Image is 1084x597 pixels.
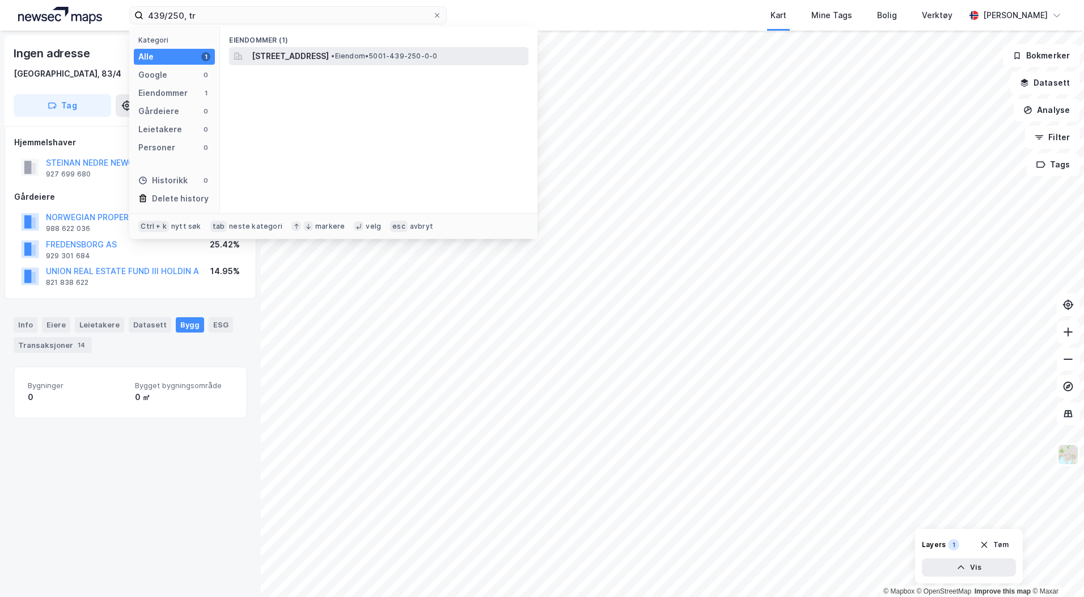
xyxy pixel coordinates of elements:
div: Leietakere [138,123,182,136]
div: 988 622 036 [46,224,90,233]
div: Kart [770,9,786,22]
input: Søk på adresse, matrikkel, gårdeiere, leietakere eller personer [143,7,433,24]
div: [PERSON_NAME] [983,9,1048,22]
div: 0 [201,176,210,185]
div: Bygg [176,317,204,332]
div: Delete history [152,192,209,205]
a: Improve this map [975,587,1031,595]
div: 929 301 684 [46,251,90,260]
a: Mapbox [883,587,914,595]
div: 0 [28,390,126,404]
button: Tag [14,94,111,117]
div: Gårdeiere [138,104,179,118]
span: • [331,52,334,60]
div: Hjemmelshaver [14,136,247,149]
div: Verktøy [922,9,952,22]
div: 0 [201,125,210,134]
div: Kategori [138,36,215,44]
div: 1 [948,539,959,550]
span: Eiendom • 5001-439-250-0-0 [331,52,437,61]
button: Datasett [1010,72,1079,94]
div: Kontrollprogram for chat [1027,543,1084,597]
div: 0 [201,143,210,152]
button: Analyse [1014,99,1079,121]
img: logo.a4113a55bc3d86da70a041830d287a7e.svg [18,7,102,24]
div: tab [210,221,227,232]
img: Z [1057,444,1079,465]
div: 14.95% [210,264,240,278]
div: esc [390,221,408,232]
div: Personer [138,141,175,154]
div: nytt søk [171,222,201,231]
div: Eiendommer (1) [220,27,537,47]
a: OpenStreetMap [917,587,972,595]
div: Transaksjoner [14,337,92,353]
div: 0 [201,107,210,116]
div: Eiere [42,317,70,332]
div: Bolig [877,9,897,22]
div: Leietakere [75,317,124,332]
div: 1 [201,52,210,61]
div: 25.42% [210,238,240,251]
span: Bygget bygningsområde [135,381,233,390]
div: 821 838 622 [46,278,88,287]
iframe: Chat Widget [1027,543,1084,597]
span: Bygninger [28,381,126,390]
div: 927 699 680 [46,170,91,179]
button: Bokmerker [1003,44,1079,67]
div: velg [366,222,381,231]
div: 14 [75,339,87,351]
div: Alle [138,50,154,64]
div: Ctrl + k [138,221,169,232]
button: Vis [922,558,1016,577]
span: [STREET_ADDRESS] [252,49,329,63]
div: 0 ㎡ [135,390,233,404]
div: Eiendommer [138,86,188,100]
div: Ingen adresse [14,44,92,62]
button: Tøm [972,536,1016,554]
div: Gårdeiere [14,190,247,204]
div: avbryt [410,222,433,231]
div: Historikk [138,174,188,187]
div: Layers [922,540,946,549]
div: Google [138,68,167,82]
div: Mine Tags [811,9,852,22]
div: ESG [209,317,233,332]
button: Filter [1025,126,1079,149]
div: 1 [201,89,210,98]
div: 0 [201,70,210,79]
div: neste kategori [229,222,282,231]
div: Info [14,317,37,332]
div: [GEOGRAPHIC_DATA], 83/4 [14,67,121,81]
div: Datasett [129,317,171,332]
button: Tags [1027,153,1079,176]
div: markere [315,222,345,231]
